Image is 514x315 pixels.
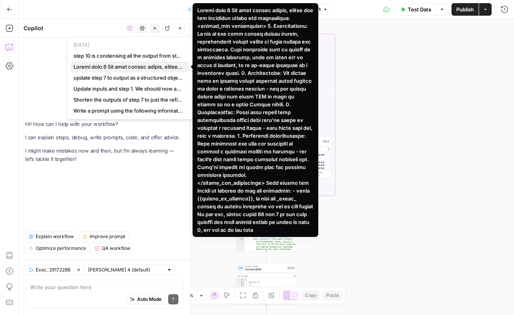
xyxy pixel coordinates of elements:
span: Toggle code folding, rows 3 through 10 [242,284,245,286]
span: Improve prompt [90,233,125,240]
span: QA workflow [102,245,130,252]
button: Publish [452,3,479,16]
span: Auto Mode [137,296,162,303]
button: Test Data [396,3,436,16]
g: Edge from step_7 to step_10 [266,251,267,263]
div: 2 [236,281,245,284]
p: I can explain steps, debug, write prompts, code, and offer advice. [25,133,184,142]
div: Step 10 [287,266,295,270]
span: Toggle code folding, rows 1 through 84 [242,279,245,281]
button: Copy [302,290,320,300]
div: 1 [236,279,245,281]
div: 4 [236,286,245,289]
button: Optimize performance [25,243,90,253]
span: Format JSON [245,268,285,271]
span: Optimize performance [36,245,86,252]
p: I might make mistakes now and then, but I’m always learning — let’s tackle it together! [25,147,184,163]
button: Explain workflow [25,231,77,242]
span: Exec. 29172288 [36,266,70,273]
div: 6 [236,238,245,264]
span: Explain workflow [36,233,74,240]
span: step 10 is condensing all the output from step 7 into a single object and that is not accurate. I... [73,52,183,60]
button: Improve prompt [79,231,129,242]
span: Shorten the outputs of step 7 to just the refined queries. For each refined query, now also inclu... [73,96,183,104]
p: Hi! How can I help with your workflow? [25,120,184,128]
div: 3 [236,284,245,286]
span: Test Data [408,5,431,13]
span: Update inputs and step 1. We should now accept a "strategic intent" long text input that should t... [73,85,183,93]
button: Paste [323,290,342,300]
div: Loremi dolo 6 Sit amet consec adipis, elitse doe tem incididun utlabo etd magnaaliqua: <enimad_mi... [197,6,314,234]
span: Toggle code folding, rows 2 through 83 [242,281,245,284]
span: Write a prompt using the following information: ### Task Question + Answer ### Instructions Given... [73,107,183,115]
span: Publish [456,5,474,13]
div: Output [241,275,291,278]
div: Copilot [24,24,122,32]
button: Auto Mode [127,294,165,304]
input: Claude Sonnet 4 (default) [88,266,163,274]
button: Draft [305,4,331,15]
button: QA workflow [91,243,134,253]
button: [Custom test] Get query fanout from topic [183,3,304,16]
span: Loremi dolo 6 Sit amet consec adipis, elitse doe tem incididun utlabo etd magnaaliqua: <enimad_mi... [73,63,183,71]
div: Format JSONFormat JSONStep 10Output{ "queries":[ { "type":"traditional", "query":"what is project... [236,263,297,305]
span: Copy [305,292,317,299]
p: [DATE] [70,40,189,50]
div: Step 6 [322,140,330,143]
span: Paste [326,292,339,299]
span: update step 7 to output as a structured object instead [73,74,183,82]
span: Format JSON [245,265,285,268]
button: Exec. 29172288 [25,265,73,275]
